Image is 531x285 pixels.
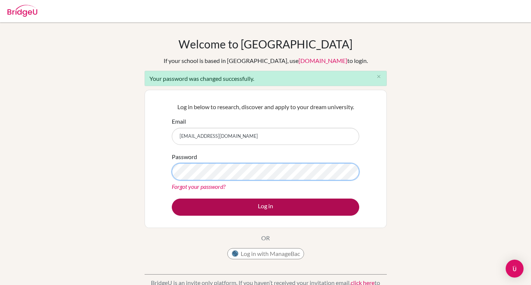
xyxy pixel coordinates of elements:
[172,117,186,126] label: Email
[506,260,524,278] div: Open Intercom Messenger
[172,152,197,161] label: Password
[172,199,359,216] button: Log in
[172,102,359,111] p: Log in below to research, discover and apply to your dream university.
[7,5,37,17] img: Bridge-U
[178,37,353,51] h1: Welcome to [GEOGRAPHIC_DATA]
[172,183,225,190] a: Forgot your password?
[298,57,347,64] a: [DOMAIN_NAME]
[372,71,386,82] button: Close
[261,234,270,243] p: OR
[145,71,387,86] div: Your password was changed successfully.
[227,248,304,259] button: Log in with ManageBac
[164,56,368,65] div: If your school is based in [GEOGRAPHIC_DATA], use to login.
[376,74,382,79] i: close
